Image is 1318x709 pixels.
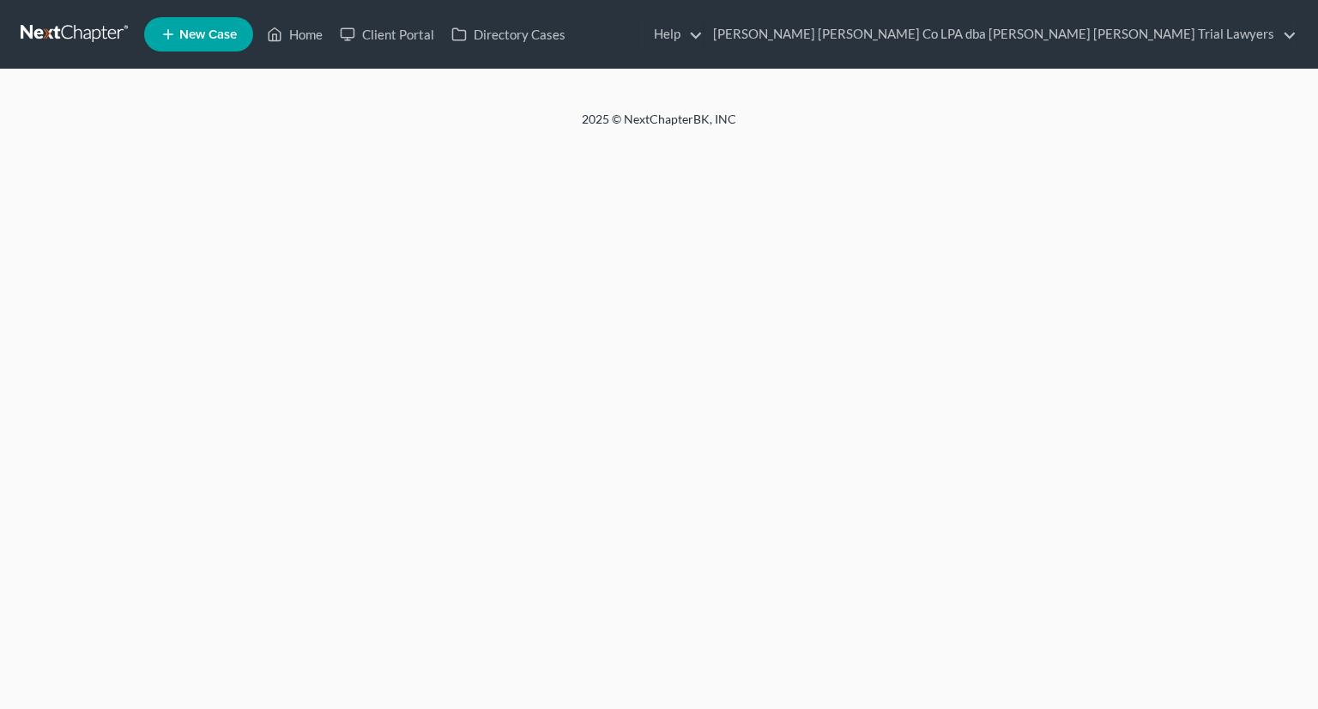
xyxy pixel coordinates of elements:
div: 2025 © NextChapterBK, INC [170,111,1148,142]
a: Home [258,19,331,50]
new-legal-case-button: New Case [144,17,253,52]
a: Client Portal [331,19,443,50]
a: Help [645,19,703,50]
a: [PERSON_NAME] [PERSON_NAME] Co LPA dba [PERSON_NAME] [PERSON_NAME] Trial Lawyers [704,19,1297,50]
a: Directory Cases [443,19,574,50]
